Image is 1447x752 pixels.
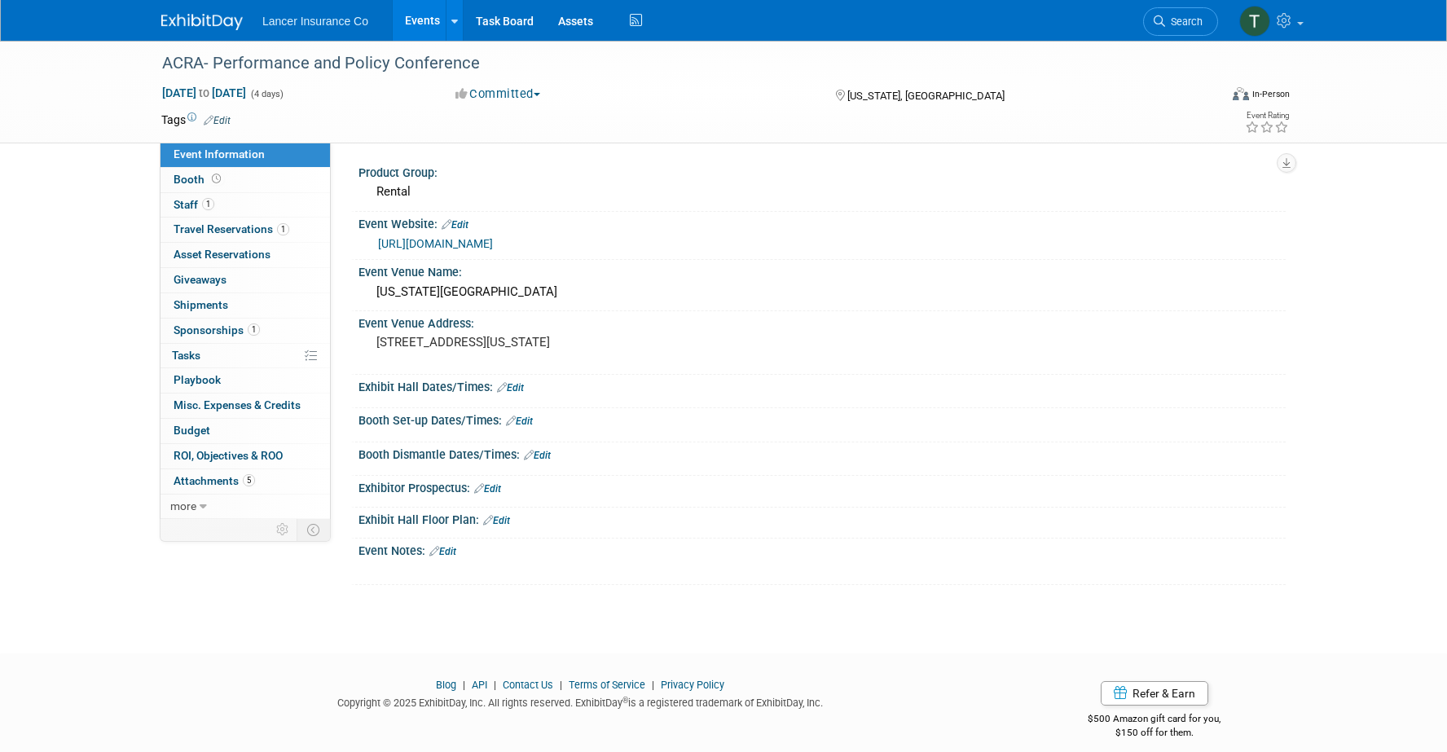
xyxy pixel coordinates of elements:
div: Exhibit Hall Floor Plan: [358,508,1286,529]
div: Event Rating [1245,112,1289,120]
a: Blog [436,679,456,691]
span: Tasks [172,349,200,362]
span: (4 days) [249,89,284,99]
span: Search [1165,15,1203,28]
a: Edit [474,483,501,495]
div: Booth Dismantle Dates/Times: [358,442,1286,464]
a: Search [1143,7,1218,36]
span: more [170,499,196,512]
span: [DATE] [DATE] [161,86,247,100]
div: Event Website: [358,212,1286,233]
div: Event Venue Address: [358,311,1286,332]
a: Edit [429,546,456,557]
a: Edit [524,450,551,461]
pre: [STREET_ADDRESS][US_STATE] [376,335,727,350]
span: | [648,679,658,691]
button: Committed [450,86,547,103]
div: [US_STATE][GEOGRAPHIC_DATA] [371,279,1273,305]
a: Shipments [161,293,330,318]
a: Booth [161,168,330,192]
a: API [472,679,487,691]
span: to [196,86,212,99]
span: Shipments [174,298,228,311]
a: Edit [442,219,468,231]
a: Terms of Service [569,679,645,691]
a: Sponsorships1 [161,319,330,343]
div: Event Notes: [358,539,1286,560]
div: Booth Set-up Dates/Times: [358,408,1286,429]
span: Asset Reservations [174,248,270,261]
a: Event Information [161,143,330,167]
span: Booth [174,173,224,186]
a: Tasks [161,344,330,368]
span: Misc. Expenses & Credits [174,398,301,411]
a: ROI, Objectives & ROO [161,444,330,468]
img: Terrence Forrest [1239,6,1270,37]
div: ACRA- Performance and Policy Conference [156,49,1194,78]
span: Event Information [174,147,265,161]
span: 1 [202,198,214,210]
a: more [161,495,330,519]
span: Booth not reserved yet [209,173,224,185]
div: $500 Amazon gift card for you, [1023,701,1286,739]
td: Toggle Event Tabs [297,519,331,540]
img: Format-Inperson.png [1233,87,1249,100]
div: Copyright © 2025 ExhibitDay, Inc. All rights reserved. ExhibitDay is a registered trademark of Ex... [161,692,999,710]
a: Edit [204,115,231,126]
a: Attachments5 [161,469,330,494]
img: ExhibitDay [161,14,243,30]
a: Refer & Earn [1101,681,1208,706]
div: Exhibitor Prospectus: [358,476,1286,497]
div: Event Format [1122,85,1290,109]
a: Staff1 [161,193,330,218]
span: Attachments [174,474,255,487]
td: Personalize Event Tab Strip [269,519,297,540]
a: Misc. Expenses & Credits [161,394,330,418]
span: Budget [174,424,210,437]
span: ROI, Objectives & ROO [174,449,283,462]
div: $150 off for them. [1023,726,1286,740]
span: | [459,679,469,691]
span: Travel Reservations [174,222,289,235]
span: 5 [243,474,255,486]
span: | [556,679,566,691]
span: Giveaways [174,273,227,286]
span: Sponsorships [174,323,260,336]
a: Giveaways [161,268,330,292]
a: Travel Reservations1 [161,218,330,242]
a: Budget [161,419,330,443]
div: Product Group: [358,161,1286,181]
span: Staff [174,198,214,211]
a: Contact Us [503,679,553,691]
td: Tags [161,112,231,128]
a: Edit [497,382,524,394]
span: Playbook [174,373,221,386]
a: Privacy Policy [661,679,724,691]
span: Lancer Insurance Co [262,15,368,28]
a: [URL][DOMAIN_NAME] [378,237,493,250]
span: | [490,679,500,691]
a: Edit [483,515,510,526]
div: Event Venue Name: [358,260,1286,280]
sup: ® [622,696,628,705]
span: [US_STATE], [GEOGRAPHIC_DATA] [847,90,1005,102]
a: Edit [506,416,533,427]
span: 1 [277,223,289,235]
div: In-Person [1251,88,1290,100]
div: Exhibit Hall Dates/Times: [358,375,1286,396]
a: Asset Reservations [161,243,330,267]
a: Playbook [161,368,330,393]
span: 1 [248,323,260,336]
div: Rental [371,179,1273,204]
